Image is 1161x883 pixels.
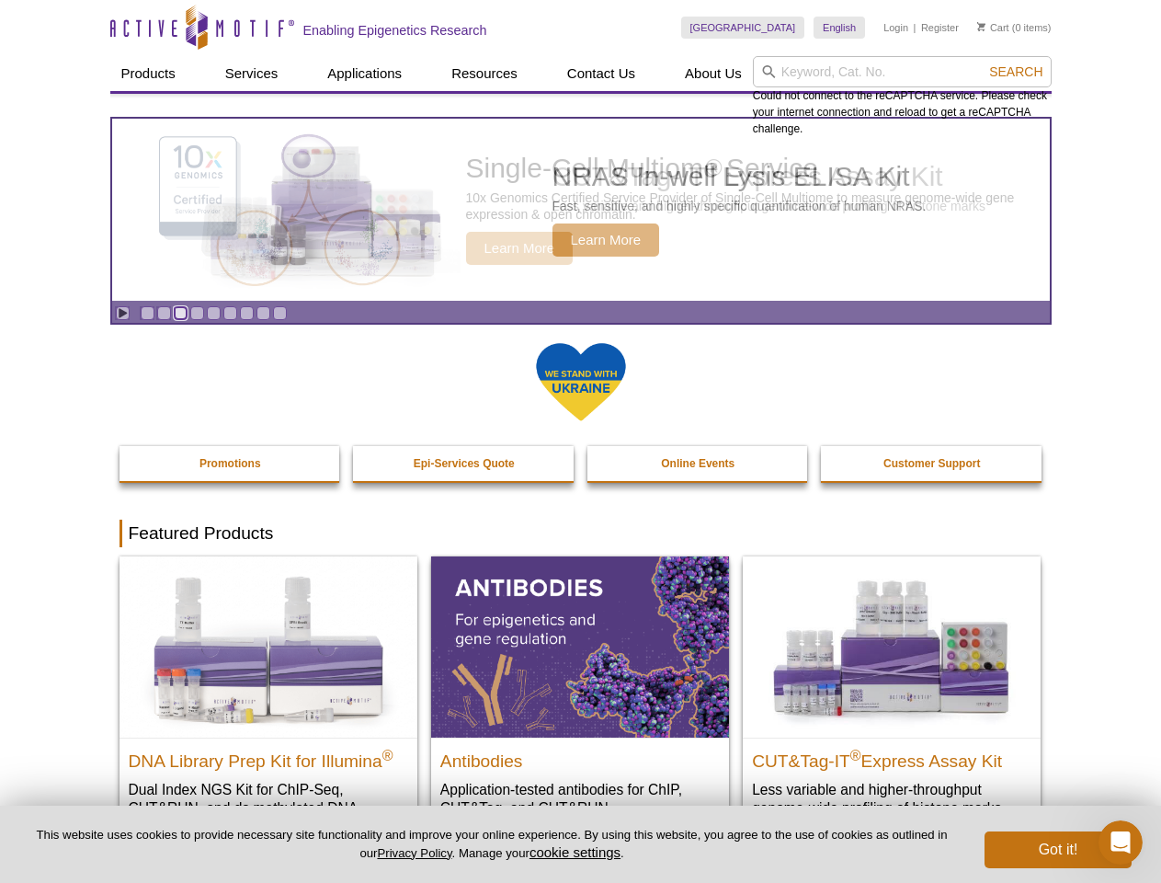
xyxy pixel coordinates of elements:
article: Single-Cell Multiome Service [112,119,1050,301]
sup: ® [382,747,393,763]
a: Customer Support [821,446,1043,481]
strong: Online Events [661,457,734,470]
a: Online Events [587,446,810,481]
li: | [914,17,916,39]
a: Go to slide 6 [223,306,237,320]
a: Register [921,21,959,34]
p: This website uses cookies to provide necessary site functionality and improve your online experie... [29,827,954,862]
img: We Stand With Ukraine [535,341,627,423]
button: cookie settings [529,844,620,860]
h2: Antibodies [440,743,720,771]
a: Contact Us [556,56,646,91]
a: CUT&Tag-IT® Express Assay Kit CUT&Tag-IT®Express Assay Kit Less variable and higher-throughput ge... [743,556,1041,835]
span: Learn More [466,232,574,265]
img: All Antibodies [431,556,729,737]
p: Application-tested antibodies for ChIP, CUT&Tag, and CUT&RUN. [440,780,720,818]
li: (0 items) [977,17,1052,39]
a: Privacy Policy [377,846,451,860]
h2: Featured Products [120,520,1042,547]
p: Dual Index NGS Kit for ChIP-Seq, CUT&RUN, and ds methylated DNA assays. [129,780,408,836]
strong: Epi-Services Quote [414,457,515,470]
a: Resources [440,56,529,91]
h2: CUT&Tag-IT Express Assay Kit [752,743,1031,771]
img: DNA Library Prep Kit for Illumina [120,556,417,737]
p: Less variable and higher-throughput genome-wide profiling of histone marks​. [752,780,1031,818]
strong: Promotions [199,457,261,470]
a: Go to slide 5 [207,306,221,320]
img: Your Cart [977,22,985,31]
a: Login [883,21,908,34]
button: Search [984,63,1048,80]
h2: Single-Cell Multiome Service [466,155,1041,182]
a: Services [214,56,290,91]
a: Go to slide 3 [174,306,188,320]
button: Got it! [985,831,1132,868]
a: [GEOGRAPHIC_DATA] [681,17,805,39]
a: Single-Cell Multiome Service Single-Cell Multiome Service 10x Genomics Certified Service Provider... [112,119,1050,301]
iframe: Intercom live chat [1098,820,1143,865]
h2: Enabling Epigenetics Research [303,22,487,39]
a: Cart [977,21,1009,34]
a: Applications [316,56,413,91]
h2: DNA Library Prep Kit for Illumina [129,743,408,771]
p: 10x Genomics Certified Service Provider of Single-Cell Multiome to measure genome-wide gene expre... [466,189,1041,223]
a: About Us [674,56,753,91]
a: Go to slide 9 [273,306,287,320]
a: Go to slide 7 [240,306,254,320]
a: Products [110,56,187,91]
a: English [814,17,865,39]
a: Go to slide 4 [190,306,204,320]
a: Go to slide 2 [157,306,171,320]
img: Single-Cell Multiome Service [142,126,417,294]
div: Could not connect to the reCAPTCHA service. Please check your internet connection and reload to g... [753,56,1052,137]
a: Epi-Services Quote [353,446,575,481]
strong: Customer Support [883,457,980,470]
input: Keyword, Cat. No. [753,56,1052,87]
span: Search [989,64,1042,79]
a: Go to slide 8 [256,306,270,320]
a: All Antibodies Antibodies Application-tested antibodies for ChIP, CUT&Tag, and CUT&RUN. [431,556,729,835]
sup: ® [850,747,861,763]
a: DNA Library Prep Kit for Illumina DNA Library Prep Kit for Illumina® Dual Index NGS Kit for ChIP-... [120,556,417,854]
a: Go to slide 1 [141,306,154,320]
a: Promotions [120,446,342,481]
a: Toggle autoplay [116,306,130,320]
img: CUT&Tag-IT® Express Assay Kit [743,556,1041,737]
